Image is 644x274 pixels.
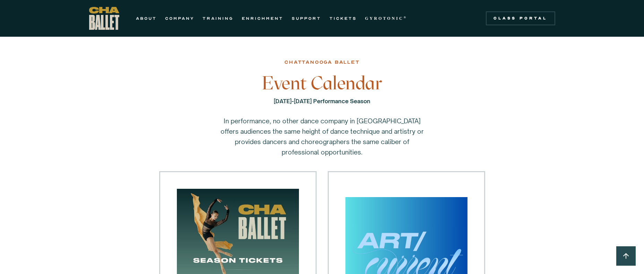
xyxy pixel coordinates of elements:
a: ENRICHMENT [242,14,283,23]
strong: GYROTONIC [365,16,404,21]
p: In performance, no other dance company in [GEOGRAPHIC_DATA] offers audiences the same height of d... [218,116,426,157]
sup: ® [404,16,407,19]
div: Class Portal [490,16,551,21]
h3: Event Calendar [209,73,435,94]
a: GYROTONIC® [365,14,407,23]
a: TICKETS [329,14,357,23]
a: COMPANY [165,14,194,23]
a: ABOUT [136,14,157,23]
a: SUPPORT [292,14,321,23]
a: home [89,7,119,30]
strong: [DATE]-[DATE] Performance Season [274,98,370,105]
a: TRAINING [203,14,233,23]
a: Class Portal [486,11,555,25]
div: chattanooga ballet [284,58,359,67]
